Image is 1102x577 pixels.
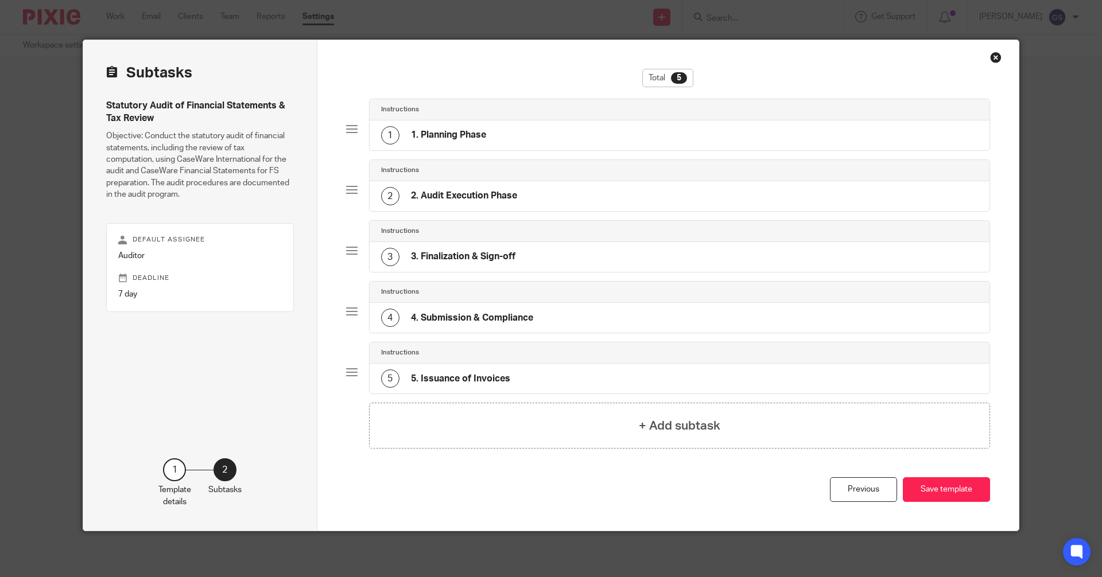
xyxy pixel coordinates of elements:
[381,227,419,236] h4: Instructions
[208,484,242,496] p: Subtasks
[411,190,517,202] h4: 2. Audit Execution Phase
[411,129,486,141] h4: 1. Planning Phase
[118,274,282,283] p: Deadline
[118,235,282,244] p: Default assignee
[411,373,510,385] h4: 5. Issuance of Invoices
[118,288,282,300] p: 7 day
[158,484,191,508] p: Template details
[830,477,897,502] div: Previous
[381,248,399,266] div: 3
[118,250,282,262] p: Auditor
[106,100,294,124] h4: Statutory Audit of Financial Statements & Tax Review
[990,52,1002,63] div: Close this dialog window
[903,477,990,502] button: Save template
[411,312,533,324] h4: 4. Submission & Compliance
[214,458,236,481] div: 2
[381,287,419,297] h4: Instructions
[163,458,186,481] div: 1
[106,63,192,83] h2: Subtasks
[381,348,419,357] h4: Instructions
[381,369,399,388] div: 5
[381,309,399,327] div: 4
[671,72,687,84] div: 5
[106,130,294,200] p: Objective: Conduct the statutory audit of financial statements, including the review of tax compu...
[639,417,720,435] h4: + Add subtask
[642,69,693,87] div: Total
[381,187,399,205] div: 2
[381,166,419,175] h4: Instructions
[411,251,515,263] h4: 3. Finalization & Sign-off
[381,126,399,145] div: 1
[381,105,419,114] h4: Instructions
